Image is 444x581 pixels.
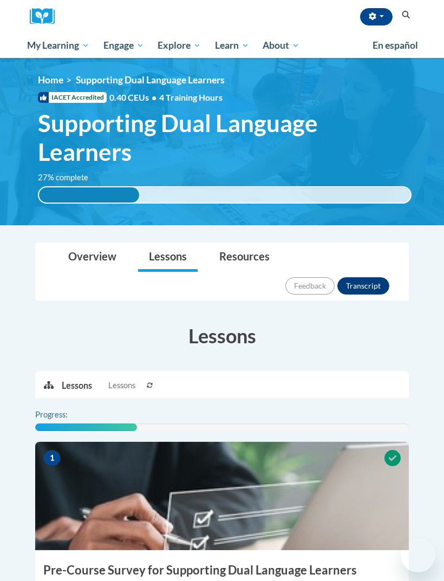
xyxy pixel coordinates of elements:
h3: Pre-Course Survey for Supporting Dual Language Learners [35,562,409,579]
img: Course Image [35,442,409,550]
span: Engage [103,39,144,52]
a: About [256,33,307,58]
a: En español [365,34,425,57]
a: Explore [151,33,208,58]
iframe: Button to launch messaging window [401,538,435,572]
span: Supporting Dual Language Learners [38,109,412,166]
span: Lessons [108,380,135,391]
a: Learn [208,33,256,58]
h3: Lessons [35,322,409,349]
button: Transcript [337,277,389,295]
span: 4 Training Hours [159,92,223,102]
span: En español [373,40,418,51]
span: • [152,92,156,102]
div: Main menu [19,33,425,58]
span: My Learning [27,39,89,52]
span: 0.40 CEUs [109,92,159,103]
a: Home [38,74,63,86]
span: Explore [158,39,201,52]
div: 27% complete [39,187,139,203]
span: Learn [215,39,249,52]
span: Supporting Dual Language Learners [76,74,225,86]
img: Logo brand [30,8,62,25]
a: My Learning [20,33,96,58]
button: Account Settings [360,8,393,25]
a: Cox Campus [30,8,62,25]
a: Engage [96,33,151,58]
span: About [263,39,299,52]
span: IACET Accredited [38,92,107,103]
button: Search [398,9,414,22]
a: Lessons [138,243,198,272]
label: 27% complete [38,172,100,184]
label: Progress: [35,409,97,421]
p: Lessons [62,380,92,391]
span: 1 [43,450,61,466]
a: Overview [57,243,127,272]
a: Resources [208,243,280,272]
button: Feedback [285,277,335,295]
